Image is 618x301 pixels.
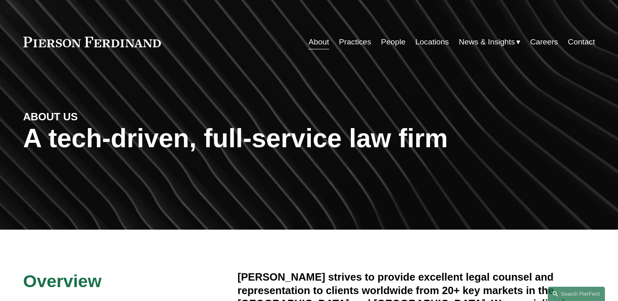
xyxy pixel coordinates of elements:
a: About [308,34,329,50]
a: Contact [568,34,595,50]
span: News & Insights [459,35,515,49]
strong: ABOUT US [23,111,78,122]
a: Careers [530,34,558,50]
a: Locations [415,34,449,50]
a: People [381,34,406,50]
span: Overview [23,271,102,291]
h1: A tech-driven, full-service law firm [23,124,595,153]
a: Search this site [548,287,605,301]
a: Practices [339,34,371,50]
a: folder dropdown [459,34,520,50]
